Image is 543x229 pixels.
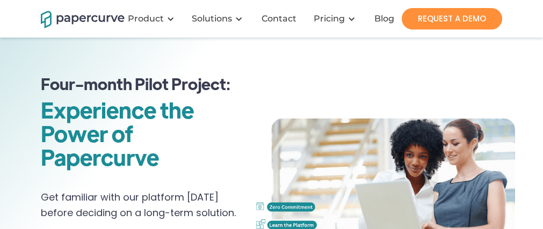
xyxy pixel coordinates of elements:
[192,13,232,24] div: Solutions
[374,13,394,24] div: Blog
[262,13,296,24] div: Contact
[121,3,185,35] div: Product
[402,8,502,29] a: REQUEST A DEMO
[307,3,366,35] div: Pricing
[41,9,111,28] a: home
[366,13,405,24] a: Blog
[314,13,345,24] a: Pricing
[41,190,249,226] p: Get familiar with our platform [DATE] before deciding on a long-term solution.
[41,75,249,98] h1: Four-month Pilot Project:
[128,13,164,24] div: Product
[185,3,254,35] div: Solutions
[41,98,249,168] h1: Experience the Power of Papercurve
[254,13,307,24] a: Contact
